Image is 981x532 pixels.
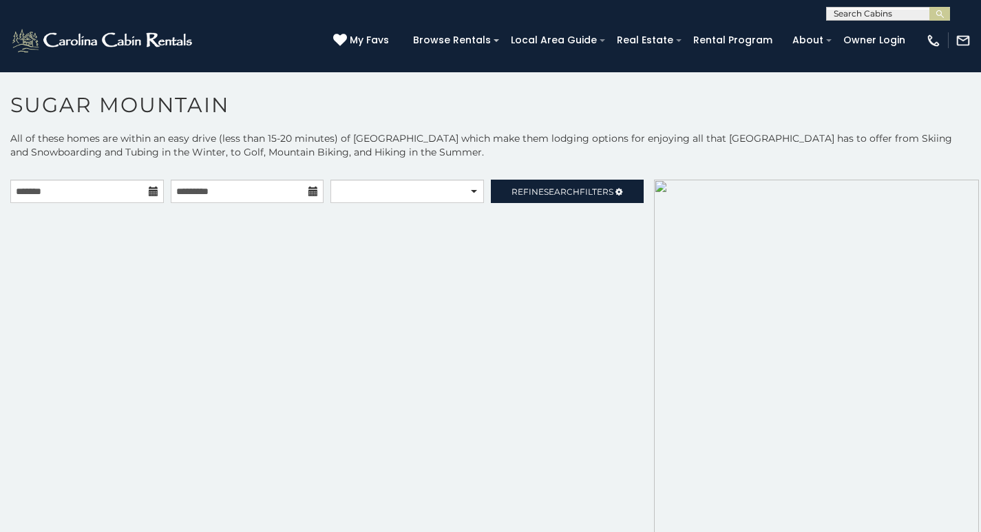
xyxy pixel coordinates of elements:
a: RefineSearchFilters [491,180,644,203]
a: Real Estate [610,30,680,51]
img: phone-regular-white.png [926,33,941,48]
img: White-1-2.png [10,27,196,54]
span: Search [544,187,580,197]
a: Owner Login [836,30,912,51]
a: My Favs [333,33,392,48]
span: My Favs [350,33,389,47]
a: Rental Program [686,30,779,51]
img: mail-regular-white.png [956,33,971,48]
a: Local Area Guide [504,30,604,51]
span: Refine Filters [511,187,613,197]
a: About [785,30,830,51]
a: Browse Rentals [406,30,498,51]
